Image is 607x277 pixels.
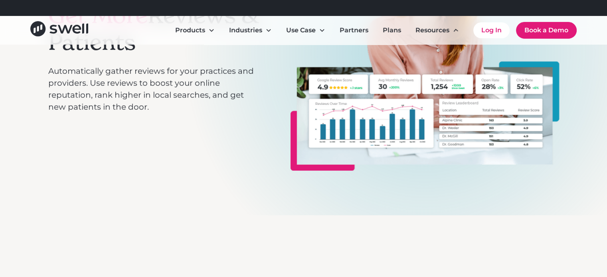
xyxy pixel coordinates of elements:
[415,26,449,35] div: Resources
[376,22,407,38] a: Plans
[175,26,205,35] div: Products
[280,22,332,38] div: Use Case
[169,22,221,38] div: Products
[229,26,262,35] div: Industries
[516,22,577,39] a: Book a Demo
[286,26,316,35] div: Use Case
[48,65,263,113] p: Automatically gather reviews for your practices and providers. Use reviews to boost your online r...
[409,22,465,38] div: Resources
[223,22,278,38] div: Industries
[48,2,263,55] h1: Reviews & Patients
[30,21,88,39] a: home
[333,22,375,38] a: Partners
[473,22,510,38] a: Log In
